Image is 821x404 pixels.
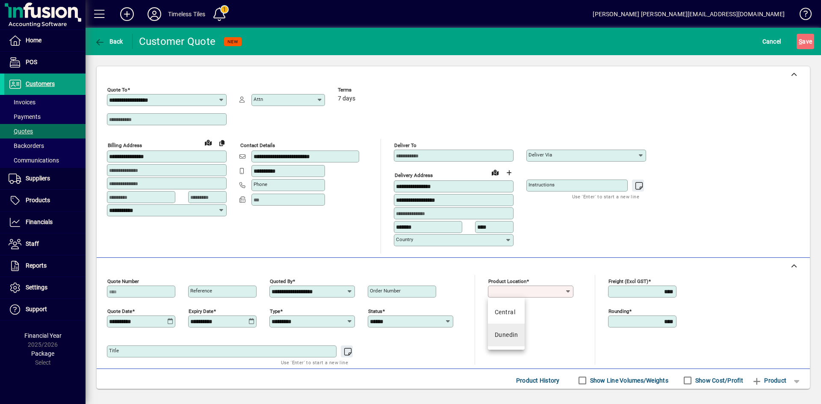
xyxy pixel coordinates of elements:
[168,7,205,21] div: Timeless Tiles
[762,35,781,48] span: Cancel
[488,278,526,284] mat-label: Product location
[4,139,86,153] a: Backorders
[92,34,125,49] button: Back
[513,373,563,388] button: Product History
[797,34,814,49] button: Save
[516,374,560,387] span: Product History
[26,306,47,313] span: Support
[254,96,263,102] mat-label: Attn
[370,288,401,294] mat-label: Order number
[281,357,348,367] mat-hint: Use 'Enter' to start a new line
[139,35,216,48] div: Customer Quote
[488,165,502,179] a: View on map
[502,166,516,180] button: Choose address
[26,262,47,269] span: Reports
[107,308,132,314] mat-label: Quote date
[9,99,35,106] span: Invoices
[4,233,86,255] a: Staff
[495,330,518,339] div: Dunedin
[529,152,552,158] mat-label: Deliver via
[26,59,37,65] span: POS
[747,373,791,388] button: Product
[26,197,50,203] span: Products
[9,128,33,135] span: Quotes
[529,182,555,188] mat-label: Instructions
[488,324,525,346] mat-option: Dunedin
[227,39,238,44] span: NEW
[113,6,141,22] button: Add
[608,278,648,284] mat-label: Freight (excl GST)
[95,38,123,45] span: Back
[24,332,62,339] span: Financial Year
[201,136,215,149] a: View on map
[86,34,133,49] app-page-header-button: Back
[9,113,41,120] span: Payments
[760,34,783,49] button: Cancel
[4,168,86,189] a: Suppliers
[4,109,86,124] a: Payments
[26,175,50,182] span: Suppliers
[26,37,41,44] span: Home
[141,6,168,22] button: Profile
[109,348,119,354] mat-label: Title
[9,157,59,164] span: Communications
[4,30,86,51] a: Home
[4,212,86,233] a: Financials
[572,192,639,201] mat-hint: Use 'Enter' to start a new line
[752,374,786,387] span: Product
[4,190,86,211] a: Products
[4,277,86,298] a: Settings
[26,218,53,225] span: Financials
[254,181,267,187] mat-label: Phone
[588,376,668,385] label: Show Line Volumes/Weights
[190,288,212,294] mat-label: Reference
[9,142,44,149] span: Backorders
[368,308,382,314] mat-label: Status
[394,142,416,148] mat-label: Deliver To
[107,87,127,93] mat-label: Quote To
[608,308,629,314] mat-label: Rounding
[26,284,47,291] span: Settings
[215,136,229,150] button: Copy to Delivery address
[338,87,389,93] span: Terms
[189,308,213,314] mat-label: Expiry date
[4,52,86,73] a: POS
[4,153,86,168] a: Communications
[4,299,86,320] a: Support
[4,124,86,139] a: Quotes
[799,38,802,45] span: S
[488,301,525,324] mat-option: Central
[338,95,355,102] span: 7 days
[270,278,292,284] mat-label: Quoted by
[793,2,810,29] a: Knowledge Base
[26,80,55,87] span: Customers
[4,95,86,109] a: Invoices
[107,278,139,284] mat-label: Quote number
[270,308,280,314] mat-label: Type
[694,376,743,385] label: Show Cost/Profit
[593,7,785,21] div: [PERSON_NAME] [PERSON_NAME][EMAIL_ADDRESS][DOMAIN_NAME]
[26,240,39,247] span: Staff
[31,350,54,357] span: Package
[4,255,86,277] a: Reports
[495,308,515,317] div: Central
[396,236,413,242] mat-label: Country
[799,35,812,48] span: ave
